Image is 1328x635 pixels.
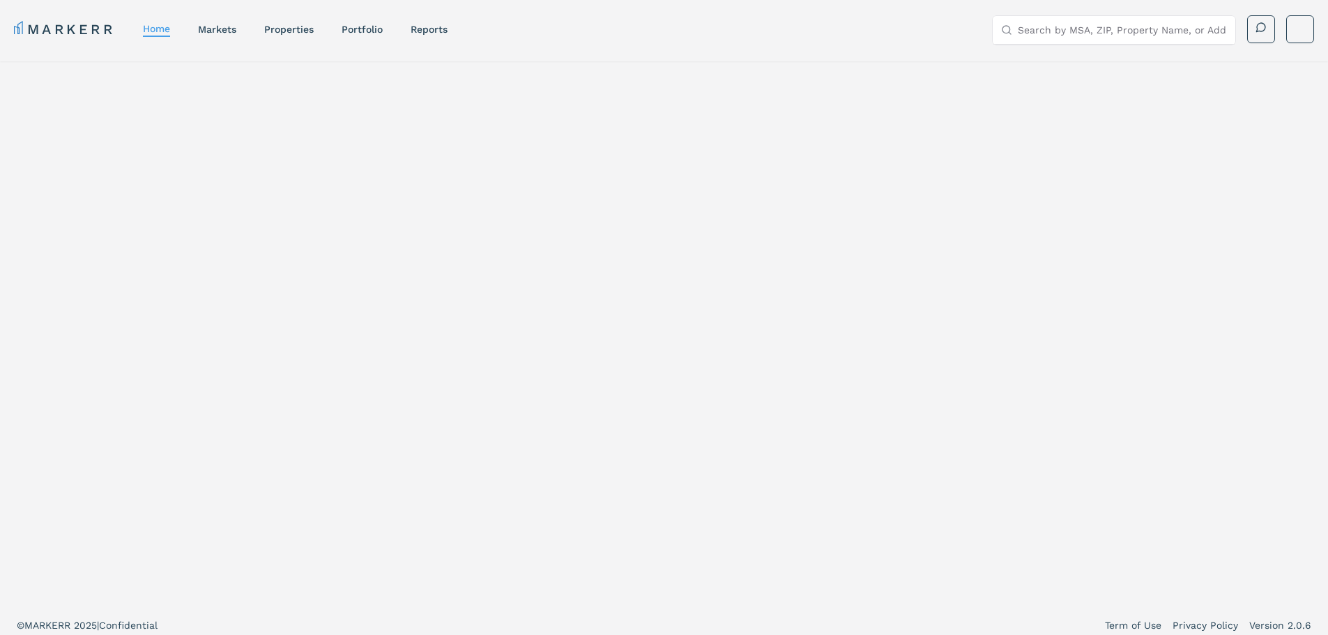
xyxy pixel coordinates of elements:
span: © [17,620,24,631]
a: Privacy Policy [1173,618,1238,632]
a: properties [264,24,314,35]
a: markets [198,24,236,35]
a: reports [411,24,448,35]
a: MARKERR [14,20,115,39]
input: Search by MSA, ZIP, Property Name, or Address [1018,16,1227,44]
a: Version 2.0.6 [1249,618,1311,632]
span: Confidential [99,620,158,631]
span: MARKERR [24,620,74,631]
a: Term of Use [1105,618,1161,632]
a: home [143,23,170,34]
span: 2025 | [74,620,99,631]
a: Portfolio [342,24,383,35]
